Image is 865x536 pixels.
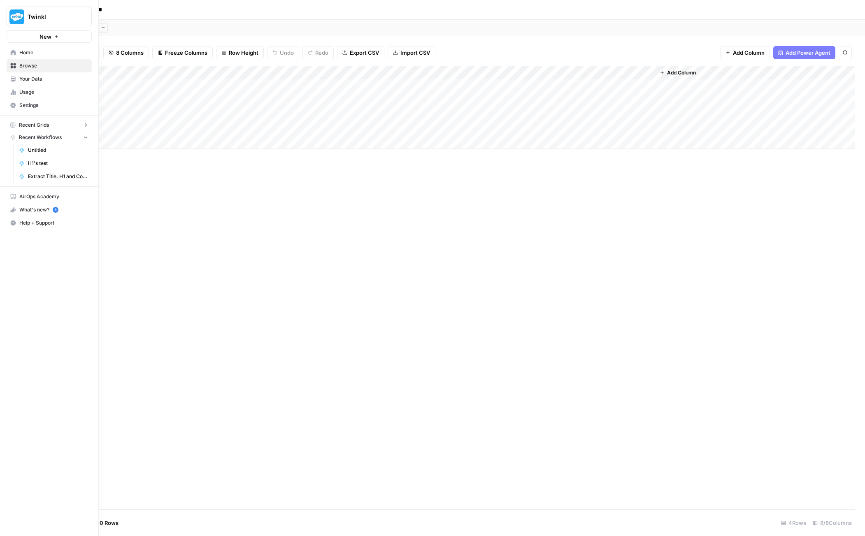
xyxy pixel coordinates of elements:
[31,49,74,54] div: Domain Overview
[809,516,855,529] div: 8/8 Columns
[720,46,770,59] button: Add Column
[350,49,379,57] span: Export CSV
[773,46,835,59] button: Add Power Agent
[15,144,92,157] a: Untitled
[667,69,696,77] span: Add Column
[86,519,119,527] span: Add 10 Rows
[280,49,294,57] span: Undo
[54,208,56,212] text: 5
[7,59,92,72] a: Browse
[7,119,92,131] button: Recent Grids
[91,49,139,54] div: Keywords by Traffic
[13,21,20,28] img: website_grey.svg
[7,99,92,112] a: Settings
[19,193,88,200] span: AirOps Academy
[103,46,149,59] button: 8 Columns
[7,72,92,86] a: Your Data
[778,516,809,529] div: 4 Rows
[7,46,92,59] a: Home
[28,160,88,167] span: H1's test
[28,13,77,21] span: Twinkl
[267,46,299,59] button: Undo
[7,30,92,43] button: New
[19,75,88,83] span: Your Data
[19,134,62,141] span: Recent Workflows
[19,88,88,96] span: Usage
[315,49,328,57] span: Redo
[388,46,435,59] button: Import CSV
[9,9,24,24] img: Twinkl Logo
[7,204,91,216] div: What's new?
[7,190,92,203] a: AirOps Academy
[733,49,765,57] span: Add Column
[165,49,207,57] span: Freeze Columns
[400,49,430,57] span: Import CSV
[21,21,91,28] div: Domain: [DOMAIN_NAME]
[7,216,92,230] button: Help + Support
[302,46,334,59] button: Redo
[53,207,58,213] a: 5
[15,170,92,183] a: Extract Title, H1 and Copy
[82,48,88,54] img: tab_keywords_by_traffic_grey.svg
[786,49,830,57] span: Add Power Agent
[337,46,384,59] button: Export CSV
[116,49,144,57] span: 8 Columns
[7,203,92,216] button: What's new? 5
[152,46,213,59] button: Freeze Columns
[656,67,699,78] button: Add Column
[19,49,88,56] span: Home
[40,32,51,41] span: New
[7,131,92,144] button: Recent Workflows
[19,62,88,70] span: Browse
[229,49,258,57] span: Row Height
[19,121,49,129] span: Recent Grids
[28,146,88,154] span: Untitled
[216,46,264,59] button: Row Height
[23,13,40,20] div: v 4.0.25
[7,7,92,27] button: Workspace: Twinkl
[15,157,92,170] a: H1's test
[28,173,88,180] span: Extract Title, H1 and Copy
[19,219,88,227] span: Help + Support
[22,48,29,54] img: tab_domain_overview_orange.svg
[7,86,92,99] a: Usage
[13,13,20,20] img: logo_orange.svg
[19,102,88,109] span: Settings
